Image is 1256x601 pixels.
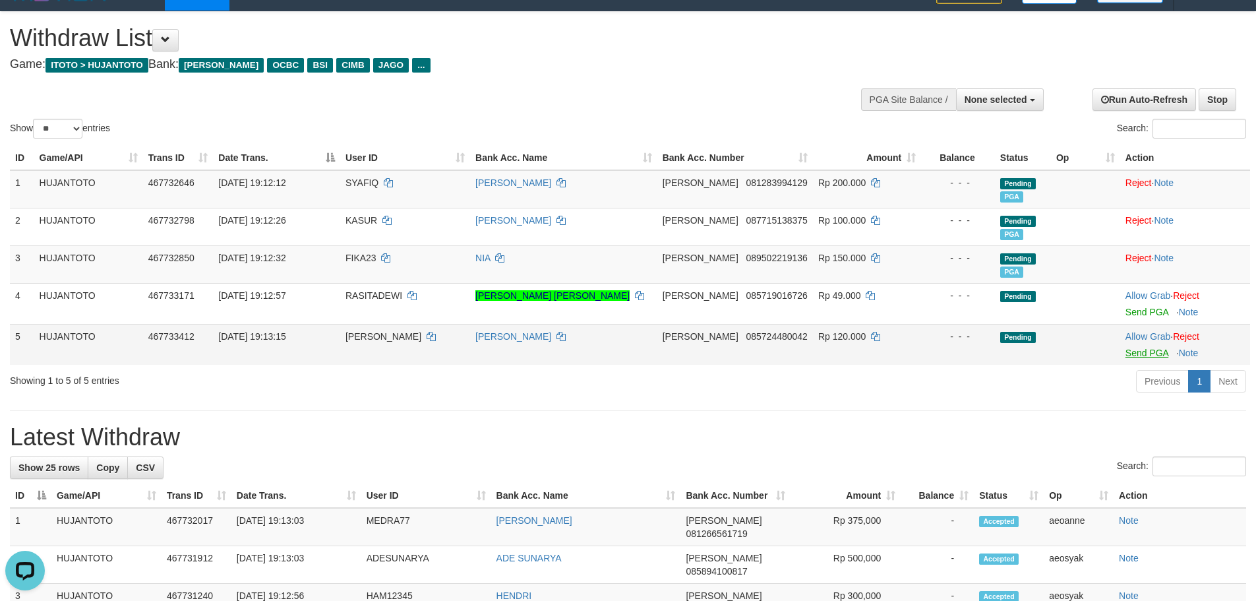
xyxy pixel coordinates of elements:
span: Rp 200.000 [818,177,866,188]
th: Action [1114,484,1246,508]
span: Pending [1000,253,1036,265]
a: Note [1179,348,1199,358]
a: Next [1210,370,1246,393]
a: Note [1154,177,1174,188]
span: ... [412,58,430,73]
td: 5 [10,324,34,365]
td: HUJANTOTO [34,170,143,208]
span: [PERSON_NAME] [663,253,738,263]
span: Marked by aeosyak [1000,267,1023,278]
button: Open LiveChat chat widget [5,5,45,45]
span: 467732798 [148,215,194,226]
label: Search: [1117,457,1246,476]
span: OCBC [267,58,304,73]
h4: Game: Bank: [10,58,824,71]
span: Copy 085724480042 to clipboard [746,331,807,342]
td: aeosyak [1044,546,1114,584]
span: RASITADEWI [345,290,402,301]
span: Marked by aeosyak [1000,191,1023,203]
h1: Withdraw List [10,25,824,51]
div: - - - [926,214,990,227]
td: [DATE] 19:13:03 [231,508,361,546]
th: Date Trans.: activate to sort column ascending [231,484,361,508]
a: Reject [1125,215,1152,226]
a: [PERSON_NAME] [475,215,551,226]
a: [PERSON_NAME] [475,177,551,188]
a: Allow Grab [1125,290,1170,301]
a: Send PGA [1125,348,1168,358]
span: CIMB [336,58,370,73]
span: Copy 081266561719 to clipboard [686,528,747,539]
h1: Latest Withdraw [10,424,1246,451]
div: - - - [926,330,990,343]
span: Copy 085719016726 to clipboard [746,290,807,301]
span: Rp 120.000 [818,331,866,342]
a: Allow Grab [1125,331,1170,342]
input: Search: [1152,119,1246,139]
span: None selected [965,94,1027,105]
td: HUJANTOTO [51,546,162,584]
div: PGA Site Balance / [861,88,956,111]
a: Reject [1173,331,1199,342]
a: CSV [127,457,164,479]
span: [PERSON_NAME] [663,177,738,188]
th: User ID: activate to sort column ascending [361,484,491,508]
td: 4 [10,283,34,324]
span: Accepted [979,516,1019,527]
th: ID: activate to sort column descending [10,484,51,508]
th: Op: activate to sort column ascending [1051,146,1120,170]
td: HUJANTOTO [34,245,143,283]
span: 467732646 [148,177,194,188]
a: Reject [1125,177,1152,188]
a: Note [1119,590,1139,601]
td: 1 [10,170,34,208]
span: [DATE] 19:12:26 [218,215,285,226]
a: Copy [88,457,128,479]
span: CSV [136,462,155,473]
span: Copy 081283994129 to clipboard [746,177,807,188]
th: Bank Acc. Number: activate to sort column ascending [657,146,813,170]
a: Show 25 rows [10,457,88,479]
input: Search: [1152,457,1246,476]
span: [DATE] 19:12:12 [218,177,285,188]
a: Note [1154,253,1174,263]
span: Rp 49.000 [818,290,861,301]
a: [PERSON_NAME] [496,515,572,526]
span: [PERSON_NAME] [686,515,762,526]
td: 1 [10,508,51,546]
th: Bank Acc. Name: activate to sort column ascending [491,484,681,508]
span: [DATE] 19:12:57 [218,290,285,301]
td: · [1120,245,1250,283]
a: ADE SUNARYA [496,553,562,563]
th: Status: activate to sort column ascending [974,484,1044,508]
td: HUJANTOTO [34,283,143,324]
div: Showing 1 to 5 of 5 entries [10,369,514,387]
a: Reject [1125,253,1152,263]
td: 3 [10,245,34,283]
span: Marked by aeoanne [1000,229,1023,240]
div: - - - [926,251,990,265]
td: · [1120,170,1250,208]
a: Run Auto-Refresh [1092,88,1196,111]
td: · [1120,208,1250,245]
span: [PERSON_NAME] [663,215,738,226]
th: Balance [921,146,995,170]
span: Copy 089502219136 to clipboard [746,253,807,263]
span: [PERSON_NAME] [663,290,738,301]
div: - - - [926,176,990,189]
th: Op: activate to sort column ascending [1044,484,1114,508]
a: Note [1179,307,1199,317]
a: Reject [1173,290,1199,301]
span: Pending [1000,291,1036,302]
th: Amount: activate to sort column ascending [813,146,921,170]
a: Stop [1199,88,1236,111]
th: Status [995,146,1051,170]
td: [DATE] 19:13:03 [231,546,361,584]
td: - [901,546,974,584]
div: - - - [926,289,990,302]
a: Note [1119,553,1139,563]
a: NIA [475,253,491,263]
span: [DATE] 19:13:15 [218,331,285,342]
span: [PERSON_NAME] [663,331,738,342]
span: JAGO [373,58,409,73]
